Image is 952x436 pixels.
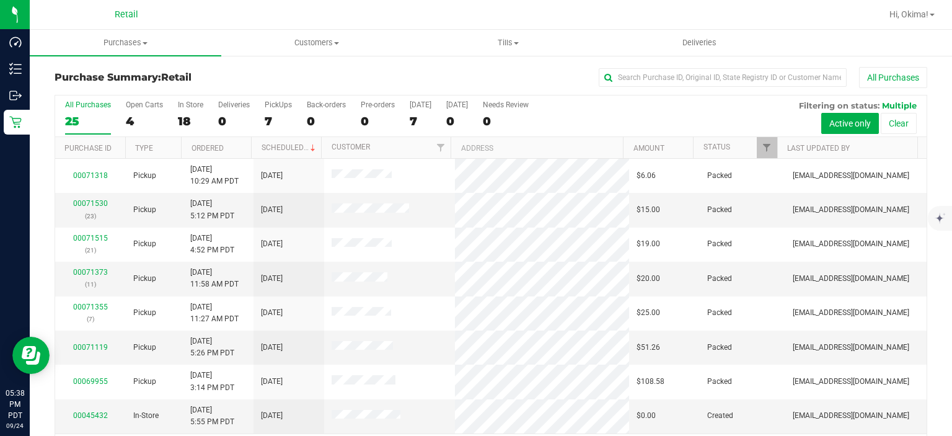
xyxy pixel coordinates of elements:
[115,9,138,20] span: Retail
[707,342,732,354] span: Packed
[190,336,234,359] span: [DATE] 5:26 PM PDT
[30,30,221,56] a: Purchases
[633,144,664,153] a: Amount
[64,144,112,153] a: Purchase ID
[859,67,927,88] button: All Purchases
[599,68,847,87] input: Search Purchase ID, Original ID, State Registry ID or Customer Name...
[637,170,656,182] span: $6.06
[889,9,928,19] span: Hi, Okima!
[133,238,156,250] span: Pickup
[707,410,733,422] span: Created
[6,421,24,430] p: 09/24
[73,343,108,352] a: 00071119
[793,307,909,319] span: [EMAIL_ADDRESS][DOMAIN_NAME]
[637,238,660,250] span: $19.00
[882,100,917,110] span: Multiple
[483,100,529,109] div: Needs Review
[261,376,283,388] span: [DATE]
[361,100,395,109] div: Pre-orders
[757,137,777,158] a: Filter
[73,377,108,386] a: 00069955
[135,144,153,153] a: Type
[126,100,163,109] div: Open Carts
[446,100,468,109] div: [DATE]
[261,204,283,216] span: [DATE]
[73,411,108,420] a: 00045432
[666,37,733,48] span: Deliveries
[133,376,156,388] span: Pickup
[30,37,221,48] span: Purchases
[126,114,163,128] div: 4
[63,278,118,290] p: (11)
[190,164,239,187] span: [DATE] 10:29 AM PDT
[133,204,156,216] span: Pickup
[637,204,660,216] span: $15.00
[133,342,156,354] span: Pickup
[483,114,529,128] div: 0
[410,100,431,109] div: [DATE]
[793,170,909,182] span: [EMAIL_ADDRESS][DOMAIN_NAME]
[12,337,50,374] iframe: Resource center
[799,100,879,110] span: Filtering on status:
[451,137,623,159] th: Address
[73,234,108,242] a: 00071515
[133,307,156,319] span: Pickup
[63,244,118,256] p: (21)
[707,376,732,388] span: Packed
[637,376,664,388] span: $108.58
[793,410,909,422] span: [EMAIL_ADDRESS][DOMAIN_NAME]
[178,114,203,128] div: 18
[261,342,283,354] span: [DATE]
[707,273,732,285] span: Packed
[707,307,732,319] span: Packed
[787,144,850,153] a: Last Updated By
[604,30,795,56] a: Deliveries
[361,114,395,128] div: 0
[430,137,451,158] a: Filter
[73,199,108,208] a: 00071530
[221,30,413,56] a: Customers
[410,114,431,128] div: 7
[637,342,660,354] span: $51.26
[218,114,250,128] div: 0
[262,143,318,152] a: Scheduled
[413,37,603,48] span: Tills
[63,210,118,222] p: (23)
[637,410,656,422] span: $0.00
[55,72,345,83] h3: Purchase Summary:
[332,143,370,151] a: Customer
[821,113,879,134] button: Active only
[793,238,909,250] span: [EMAIL_ADDRESS][DOMAIN_NAME]
[222,37,412,48] span: Customers
[412,30,604,56] a: Tills
[703,143,730,151] a: Status
[73,268,108,277] a: 00071373
[261,273,283,285] span: [DATE]
[190,370,234,393] span: [DATE] 3:14 PM PDT
[133,170,156,182] span: Pickup
[73,303,108,311] a: 00071355
[637,307,660,319] span: $25.00
[9,63,22,75] inline-svg: Inventory
[218,100,250,109] div: Deliveries
[161,71,192,83] span: Retail
[65,100,111,109] div: All Purchases
[793,204,909,216] span: [EMAIL_ADDRESS][DOMAIN_NAME]
[261,410,283,422] span: [DATE]
[73,171,108,180] a: 00071318
[307,114,346,128] div: 0
[707,204,732,216] span: Packed
[265,114,292,128] div: 7
[307,100,346,109] div: Back-orders
[793,273,909,285] span: [EMAIL_ADDRESS][DOMAIN_NAME]
[6,388,24,421] p: 05:38 PM PDT
[793,376,909,388] span: [EMAIL_ADDRESS][DOMAIN_NAME]
[707,238,732,250] span: Packed
[190,198,234,221] span: [DATE] 5:12 PM PDT
[637,273,660,285] span: $20.00
[9,36,22,48] inline-svg: Dashboard
[63,313,118,325] p: (7)
[261,170,283,182] span: [DATE]
[265,100,292,109] div: PickUps
[793,342,909,354] span: [EMAIL_ADDRESS][DOMAIN_NAME]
